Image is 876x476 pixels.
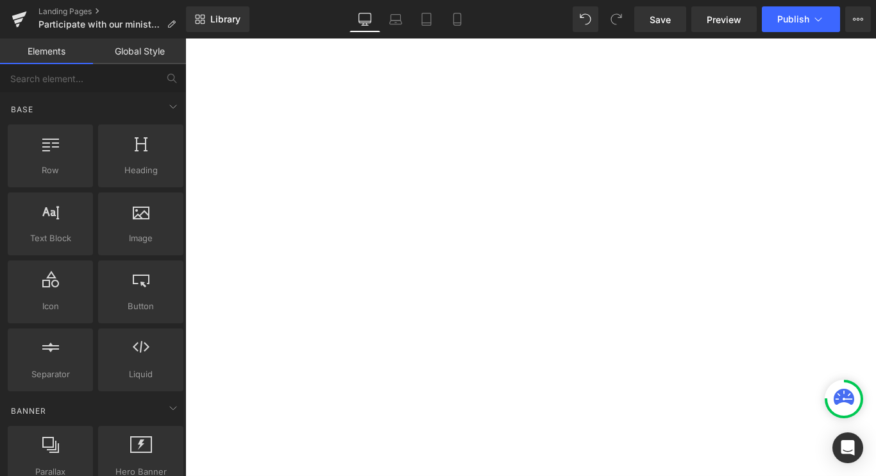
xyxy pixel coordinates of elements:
[411,6,442,32] a: Tablet
[762,6,840,32] button: Publish
[93,38,186,64] a: Global Style
[650,13,671,26] span: Save
[603,6,629,32] button: Redo
[10,103,35,115] span: Base
[573,6,598,32] button: Undo
[186,6,249,32] a: New Library
[707,13,741,26] span: Preview
[777,14,809,24] span: Publish
[12,300,89,313] span: Icon
[12,368,89,381] span: Separator
[10,405,47,417] span: Banner
[845,6,871,32] button: More
[12,164,89,177] span: Row
[350,6,380,32] a: Desktop
[12,232,89,245] span: Text Block
[380,6,411,32] a: Laptop
[38,6,186,17] a: Landing Pages
[691,6,757,32] a: Preview
[102,164,180,177] span: Heading
[832,432,863,463] div: Open Intercom Messenger
[102,300,180,313] span: Button
[102,232,180,245] span: Image
[102,368,180,381] span: Liquid
[38,19,162,30] span: Participate with our ministry activities to increase impact.
[442,6,473,32] a: Mobile
[210,13,240,25] span: Library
